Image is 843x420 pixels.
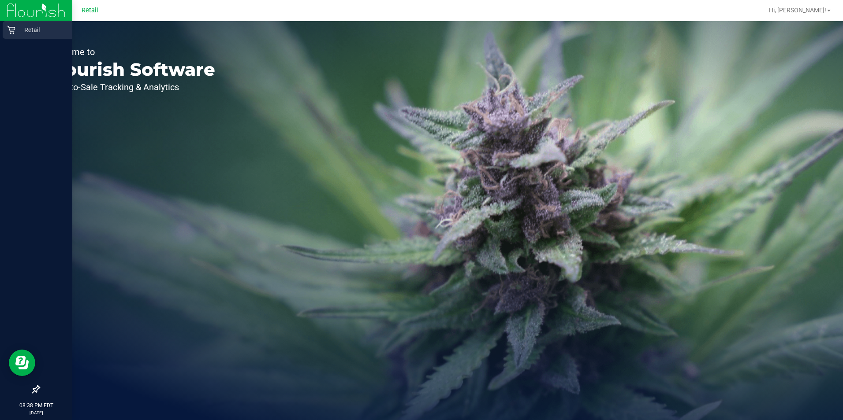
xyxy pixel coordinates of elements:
p: Welcome to [48,48,215,56]
p: Flourish Software [48,61,215,78]
p: [DATE] [4,409,68,416]
p: Seed-to-Sale Tracking & Analytics [48,83,215,92]
p: Retail [15,25,68,35]
inline-svg: Retail [7,26,15,34]
iframe: Resource center [9,350,35,376]
span: Retail [82,7,98,14]
span: Hi, [PERSON_NAME]! [769,7,826,14]
p: 08:38 PM EDT [4,402,68,409]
